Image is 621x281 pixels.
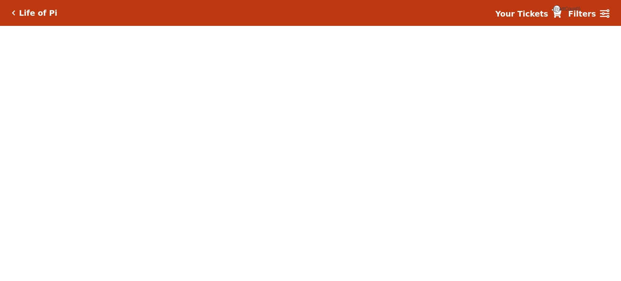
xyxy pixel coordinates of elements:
[495,8,562,20] a: Your Tickets {{cartCount}}
[568,9,596,18] strong: Filters
[568,8,609,20] a: Filters
[553,5,560,13] span: {{cartCount}}
[495,9,548,18] strong: Your Tickets
[12,10,15,16] a: Click here to go back to filters
[19,8,57,18] h5: Life of Pi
